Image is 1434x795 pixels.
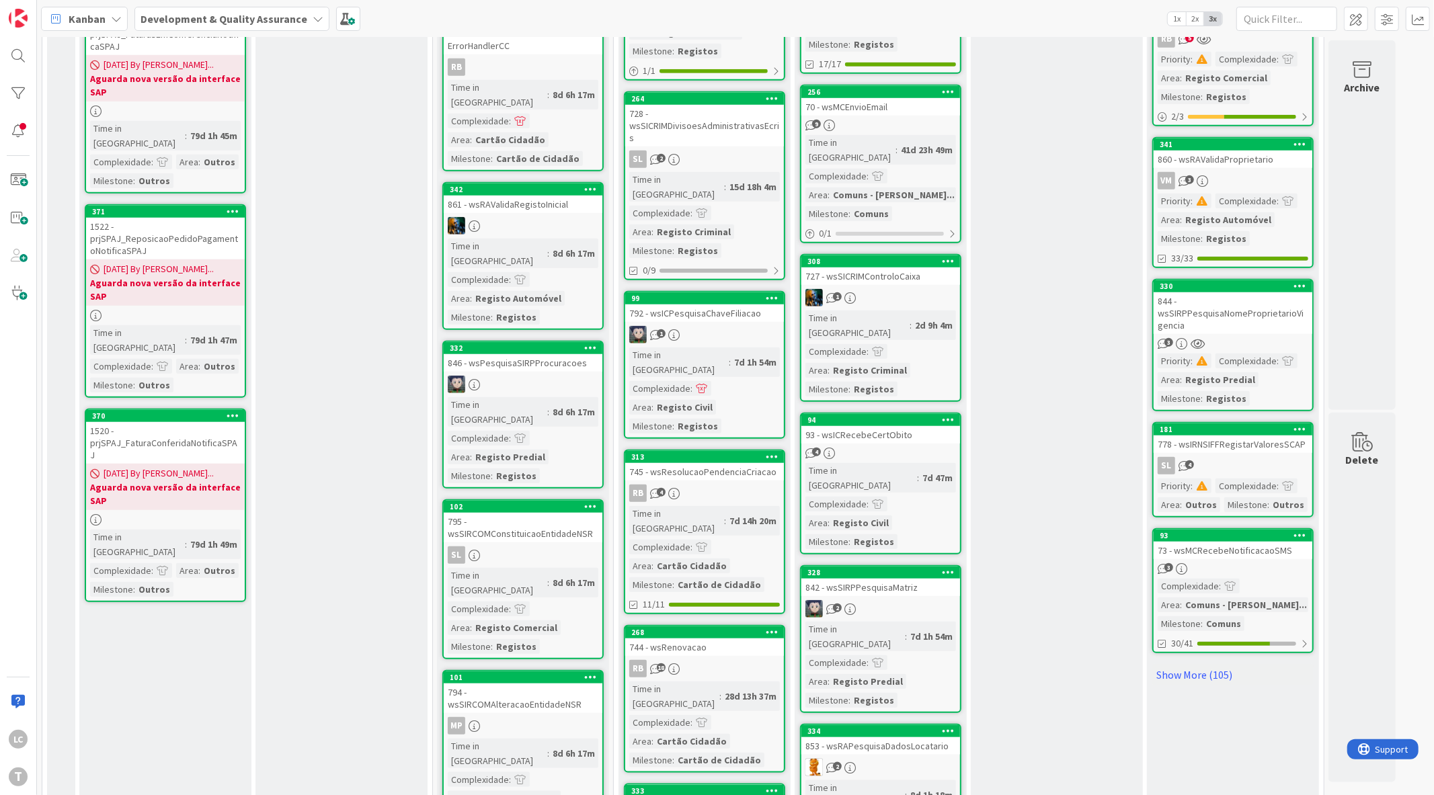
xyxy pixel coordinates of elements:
[187,333,241,347] div: 79d 1h 47m
[629,206,690,220] div: Complexidade
[643,64,655,78] span: 1 / 1
[547,405,549,419] span: :
[1154,542,1312,559] div: 73 - wsMCRecebeNotificacaoSMS
[629,151,647,168] div: SL
[1154,280,1312,334] div: 330844 - wsSIRPPesquisaNomeProprietarioVigencia
[151,155,153,169] span: :
[1269,497,1308,512] div: Outros
[805,289,823,306] img: JC
[805,187,828,202] div: Area
[1158,497,1180,512] div: Area
[547,246,549,261] span: :
[800,85,961,243] a: 25670 - wsMCEnvioEmailTime in [GEOGRAPHIC_DATA]:41d 23h 49mComplexidade:Area:Comuns - [PERSON_NAM...
[90,72,241,99] b: Aguarda nova versão da interface SAP
[444,196,602,213] div: 861 - wsRAValidaRegistoInicial
[491,310,493,325] span: :
[629,381,690,396] div: Complexidade
[198,155,200,169] span: :
[807,415,960,425] div: 94
[1160,425,1312,434] div: 181
[509,431,511,446] span: :
[1154,151,1312,168] div: 860 - wsRAValidaProprietario
[805,515,828,530] div: Area
[800,413,961,554] a: 9493 - wsICRecebeCertObitoTime in [GEOGRAPHIC_DATA]:7d 47mComplexidade:Area:Registo CivilMileston...
[801,86,960,98] div: 256
[86,218,245,259] div: 1522 - prjSPAJ_ReposicaoPedidoPagamentoNotificaSPAJ
[1201,231,1203,246] span: :
[104,262,214,276] span: [DATE] By [PERSON_NAME]...
[448,376,465,393] img: LS
[549,246,598,261] div: 8d 6h 17m
[801,426,960,444] div: 93 - wsICRecebeCertObito
[801,414,960,444] div: 9493 - wsICRecebeCertObito
[848,37,850,52] span: :
[444,546,602,564] div: SL
[805,497,867,511] div: Complexidade
[1277,194,1279,208] span: :
[1180,372,1182,387] span: :
[442,24,604,171] a: ErrorHandlerCCRBTime in [GEOGRAPHIC_DATA]:8d 6h 17mComplexidade:Area:Cartão CidadãoMilestone:Cart...
[1182,497,1220,512] div: Outros
[472,132,549,147] div: Cartão Cidadão
[1203,391,1250,406] div: Registos
[819,57,841,71] span: 17/17
[1201,391,1203,406] span: :
[509,114,511,128] span: :
[92,207,245,216] div: 371
[185,537,187,552] span: :
[629,44,672,58] div: Milestone
[444,354,602,372] div: 846 - wsPesquisaSIRPProcuracoes
[90,121,185,151] div: Time in [GEOGRAPHIC_DATA]
[1182,71,1271,85] div: Registo Comercial
[90,530,185,559] div: Time in [GEOGRAPHIC_DATA]
[1160,282,1312,291] div: 330
[491,468,493,483] span: :
[1154,172,1312,190] div: VM
[828,515,830,530] span: :
[151,563,153,578] span: :
[690,540,692,554] span: :
[470,450,472,464] span: :
[1191,478,1193,493] span: :
[1180,212,1182,227] span: :
[86,410,245,464] div: 3701520 - prjSPAJ_FaturaConferidaNotificaSPAJ
[1236,7,1337,31] input: Quick Filter...
[1185,460,1194,469] span: 4
[90,359,151,374] div: Complexidade
[805,463,917,493] div: Time in [GEOGRAPHIC_DATA]
[1152,422,1314,517] a: 181778 - wsIRNSIFFRegistarValoresSCAPSLPriority:Complexidade:Area:OutrosMilestone:Outros
[625,451,784,480] div: 313745 - wsResolucaoPendenciaCriacao
[1216,52,1277,67] div: Complexidade
[1158,89,1201,104] div: Milestone
[1182,372,1259,387] div: Registo Predial
[185,128,187,143] span: :
[90,378,133,392] div: Milestone
[1158,52,1191,67] div: Priority
[448,450,470,464] div: Area
[674,44,721,58] div: Registos
[625,292,784,304] div: 99
[625,326,784,343] div: LS
[444,37,602,54] div: ErrorHandlerCC
[90,155,151,169] div: Complexidade
[895,142,898,157] span: :
[674,419,721,433] div: Registos
[1154,530,1312,559] div: 9373 - wsMCRecebeNotificacaoSMS
[448,546,465,564] div: SL
[624,291,785,439] a: 99792 - wsICPesquisaChaveFiliacaoLSTime in [GEOGRAPHIC_DATA]:7d 1h 54mComplexidade:Area:Registo C...
[104,58,214,72] span: [DATE] By [PERSON_NAME]...
[1164,338,1173,347] span: 3
[867,497,869,511] span: :
[1191,194,1193,208] span: :
[631,452,784,462] div: 313
[1158,194,1191,208] div: Priority
[448,291,470,306] div: Area
[690,381,692,396] span: :
[1201,89,1203,104] span: :
[919,470,956,485] div: 7d 47m
[1158,231,1201,246] div: Milestone
[442,341,604,489] a: 332846 - wsPesquisaSIRPProcuracoesLSTime in [GEOGRAPHIC_DATA]:8d 6h 17mComplexidade:Area:Registo ...
[1154,138,1312,151] div: 341
[805,363,828,378] div: Area
[625,93,784,147] div: 264728 - wsSICRIMDivisoesAdministrativasEcris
